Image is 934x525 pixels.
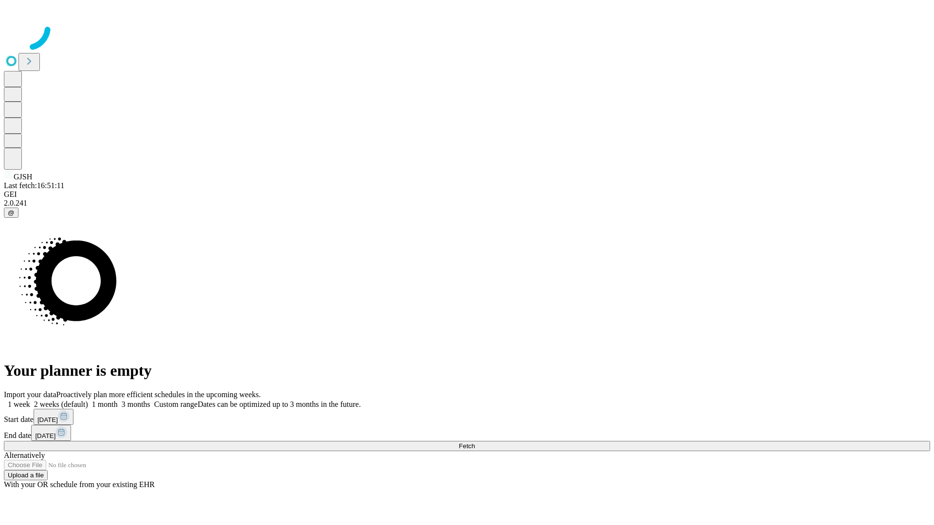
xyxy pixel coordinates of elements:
[4,199,930,208] div: 2.0.241
[4,208,18,218] button: @
[4,409,930,425] div: Start date
[4,470,48,480] button: Upload a file
[8,209,15,216] span: @
[154,400,198,408] span: Custom range
[14,173,32,181] span: GJSH
[4,480,155,489] span: With your OR schedule from your existing EHR
[34,400,88,408] span: 2 weeks (default)
[35,432,55,439] span: [DATE]
[4,190,930,199] div: GEI
[122,400,150,408] span: 3 months
[34,409,73,425] button: [DATE]
[198,400,360,408] span: Dates can be optimized up to 3 months in the future.
[92,400,118,408] span: 1 month
[4,451,45,459] span: Alternatively
[31,425,71,441] button: [DATE]
[4,441,930,451] button: Fetch
[8,400,30,408] span: 1 week
[4,181,64,190] span: Last fetch: 16:51:11
[4,425,930,441] div: End date
[37,416,58,423] span: [DATE]
[56,390,261,399] span: Proactively plan more efficient schedules in the upcoming weeks.
[4,390,56,399] span: Import your data
[4,362,930,380] h1: Your planner is empty
[459,442,475,450] span: Fetch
